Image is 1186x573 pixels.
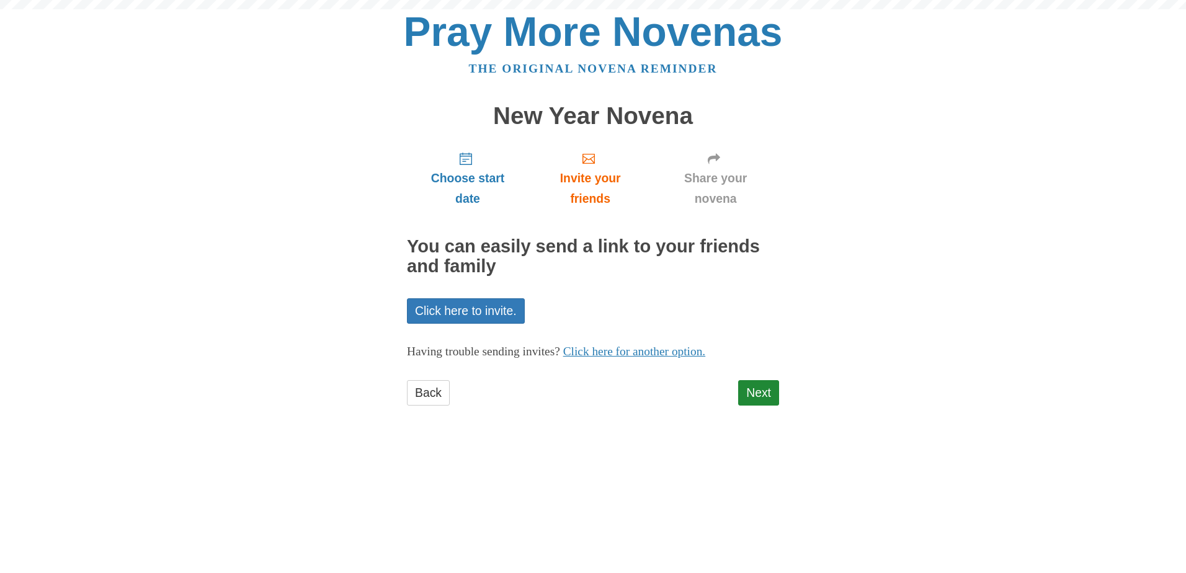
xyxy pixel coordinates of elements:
[528,141,652,215] a: Invite your friends
[404,9,783,55] a: Pray More Novenas
[407,237,779,277] h2: You can easily send a link to your friends and family
[407,380,450,406] a: Back
[407,141,528,215] a: Choose start date
[563,345,706,358] a: Click here for another option.
[652,141,779,215] a: Share your novena
[407,345,560,358] span: Having trouble sending invites?
[541,168,640,209] span: Invite your friends
[738,380,779,406] a: Next
[407,298,525,324] a: Click here to invite.
[469,62,718,75] a: The original novena reminder
[664,168,767,209] span: Share your novena
[419,168,516,209] span: Choose start date
[407,103,779,130] h1: New Year Novena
